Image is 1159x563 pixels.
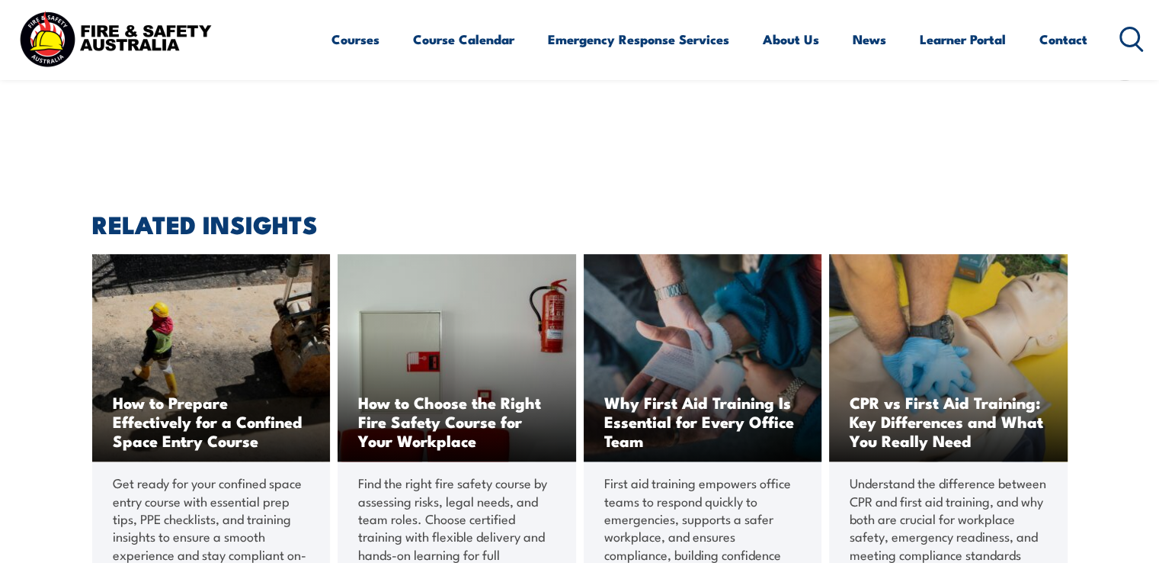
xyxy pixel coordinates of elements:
[358,393,555,450] span: How to Choose the Right Fire Safety Course for Your Workplace
[604,393,802,450] span: Why First Aid Training Is Essential for Every Office Team
[92,213,1068,234] h2: RELATED INSIGHTS
[853,19,886,60] a: News
[113,393,310,450] span: How to Prepare Effectively for a Confined Space Entry Course
[413,19,514,60] a: Course Calendar
[850,393,1047,450] span: CPR vs First Aid Training: Key Differences and What You Really Need
[1039,19,1087,60] a: Contact
[920,19,1006,60] a: Learner Portal
[548,19,729,60] a: Emergency Response Services
[763,19,819,60] a: About Us
[331,19,379,60] a: Courses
